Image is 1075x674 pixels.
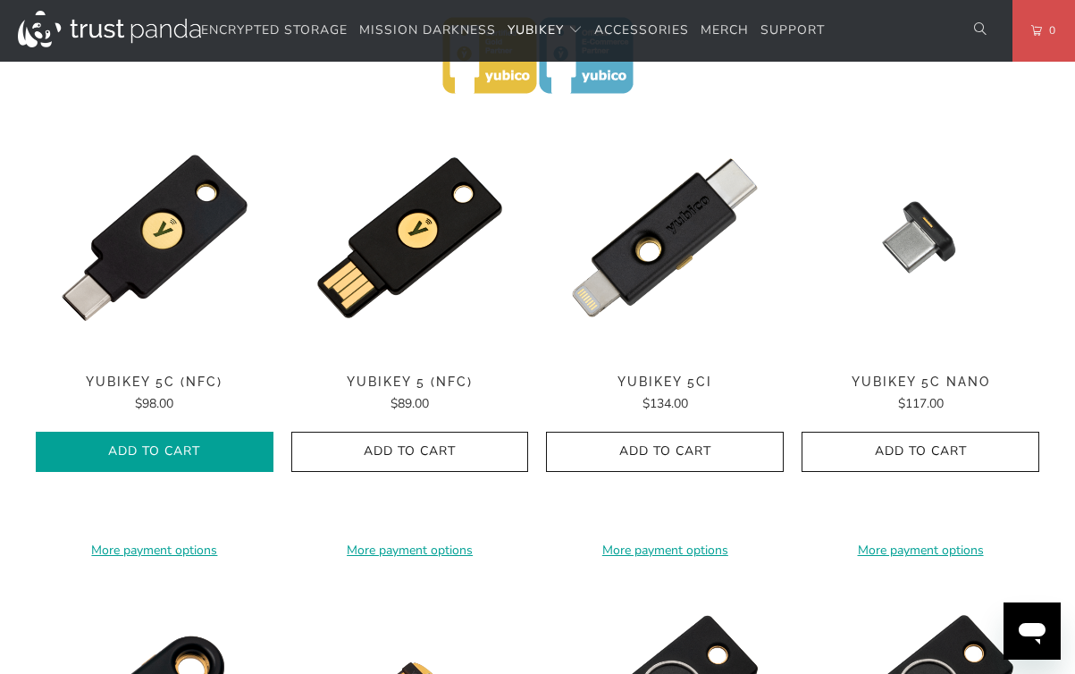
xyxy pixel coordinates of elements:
span: $117.00 [898,395,944,412]
span: Accessories [594,21,689,38]
a: More payment options [802,541,1039,560]
img: YubiKey 5C (NFC) - Trust Panda [36,119,273,357]
span: Encrypted Storage [201,21,348,38]
a: YubiKey 5 (NFC) $89.00 [291,375,529,414]
img: Trust Panda Australia [18,11,201,47]
img: YubiKey 5 (NFC) - Trust Panda [291,119,529,357]
span: $89.00 [391,395,429,412]
a: YubiKey 5C (NFC) $98.00 [36,375,273,414]
a: YubiKey 5C Nano $117.00 [802,375,1039,414]
span: Merch [701,21,749,38]
nav: Translation missing: en.navigation.header.main_nav [201,10,825,52]
a: Accessories [594,10,689,52]
span: Mission Darkness [359,21,496,38]
a: Mission Darkness [359,10,496,52]
span: Add to Cart [55,444,255,459]
a: More payment options [36,541,273,560]
a: YubiKey 5Ci $134.00 [546,375,784,414]
summary: YubiKey [508,10,583,52]
a: Support [760,10,825,52]
span: $134.00 [642,395,688,412]
span: YubiKey 5 (NFC) [291,375,529,390]
a: Encrypted Storage [201,10,348,52]
a: Merch [701,10,749,52]
a: More payment options [546,541,784,560]
span: $98.00 [135,395,173,412]
button: Add to Cart [36,432,273,472]
a: YubiKey 5C (NFC) - Trust Panda YubiKey 5C (NFC) - Trust Panda [36,119,273,357]
button: Add to Cart [291,432,529,472]
span: YubiKey [508,21,564,38]
iframe: Button to launch messaging window, conversation in progress [1004,602,1061,660]
img: YubiKey 5Ci - Trust Panda [546,119,784,357]
span: YubiKey 5Ci [546,375,784,390]
button: Add to Cart [546,432,784,472]
img: YubiKey 5C Nano - Trust Panda [802,119,1039,357]
button: Add to Cart [802,432,1039,472]
span: Support [760,21,825,38]
a: More payment options [291,541,529,560]
span: Add to Cart [820,444,1020,459]
span: Add to Cart [310,444,510,459]
a: YubiKey 5 (NFC) - Trust Panda YubiKey 5 (NFC) - Trust Panda [291,119,529,357]
a: YubiKey 5Ci - Trust Panda YubiKey 5Ci - Trust Panda [546,119,784,357]
a: YubiKey 5C Nano - Trust Panda YubiKey 5C Nano - Trust Panda [802,119,1039,357]
span: YubiKey 5C (NFC) [36,375,273,390]
span: 0 [1042,21,1056,40]
span: YubiKey 5C Nano [802,375,1039,390]
span: Add to Cart [565,444,765,459]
